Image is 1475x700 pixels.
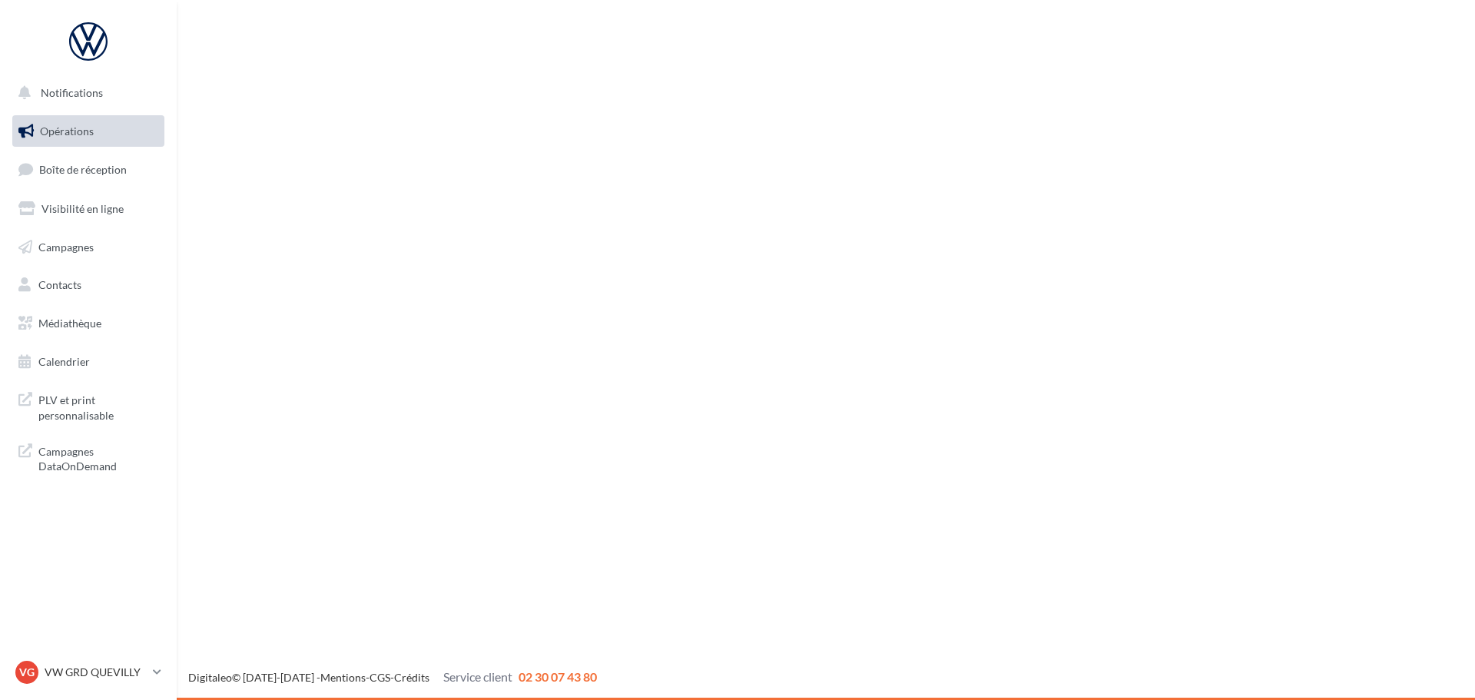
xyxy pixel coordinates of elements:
a: Opérations [9,115,167,148]
p: VW GRD QUEVILLY [45,665,147,680]
span: Calendrier [38,355,90,368]
span: Notifications [41,86,103,99]
a: Médiathèque [9,307,167,340]
a: CGS [370,671,390,684]
a: Campagnes DataOnDemand [9,435,167,480]
span: Campagnes [38,240,94,253]
a: Crédits [394,671,429,684]
span: Médiathèque [38,317,101,330]
a: Mentions [320,671,366,684]
span: Service client [443,669,512,684]
span: Visibilité en ligne [41,202,124,215]
span: PLV et print personnalisable [38,390,158,423]
span: VG [19,665,35,680]
a: VG VW GRD QUEVILLY [12,658,164,687]
a: Digitaleo [188,671,232,684]
span: Opérations [40,124,94,138]
span: 02 30 07 43 80 [519,669,597,684]
span: Boîte de réception [39,163,127,176]
span: © [DATE]-[DATE] - - - [188,671,597,684]
a: PLV et print personnalisable [9,383,167,429]
button: Notifications [9,77,161,109]
a: Visibilité en ligne [9,193,167,225]
a: Calendrier [9,346,167,378]
a: Campagnes [9,231,167,264]
span: Contacts [38,278,81,291]
a: Contacts [9,269,167,301]
a: Boîte de réception [9,153,167,186]
span: Campagnes DataOnDemand [38,441,158,474]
